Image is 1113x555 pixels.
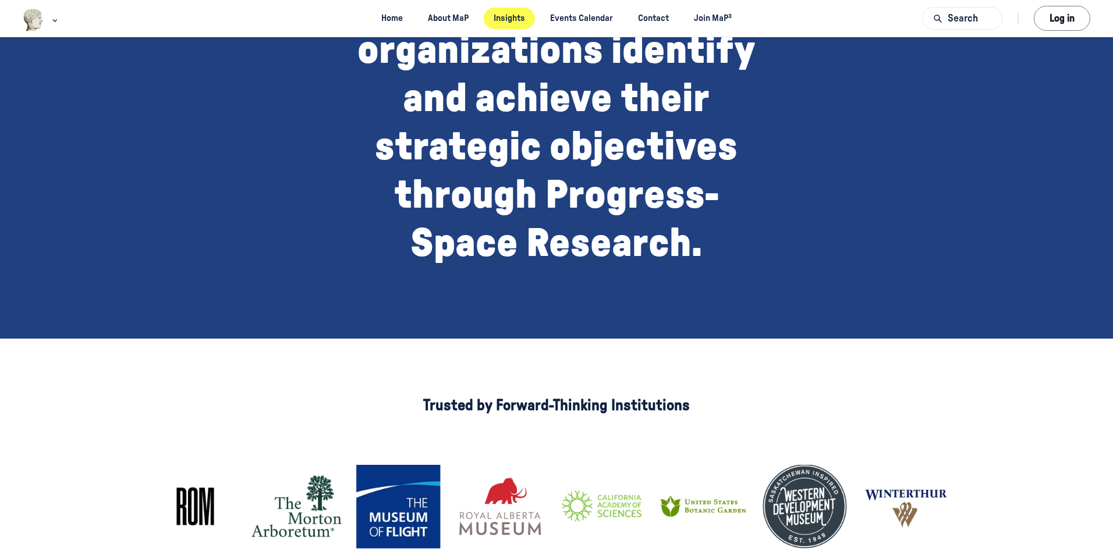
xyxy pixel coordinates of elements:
input: Enter email [130,69,251,95]
a: Insights [484,8,536,29]
a: About MaP [418,8,479,29]
button: Museums as Progress logo [23,8,61,33]
button: Send Me the Newsletter [258,69,398,95]
img: Museums as Progress logo [23,9,44,31]
a: Home [371,8,413,29]
input: Enter name [1,69,123,95]
span: Email [130,53,161,66]
button: Log in [1034,6,1090,31]
a: Events Calendar [540,8,623,29]
a: Contact [628,8,679,29]
button: Search [922,7,1002,30]
span: Name [1,53,34,66]
h4: Trusted by Forward-Thinking Institutions [423,397,690,415]
a: Join MaP³ [684,8,742,29]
